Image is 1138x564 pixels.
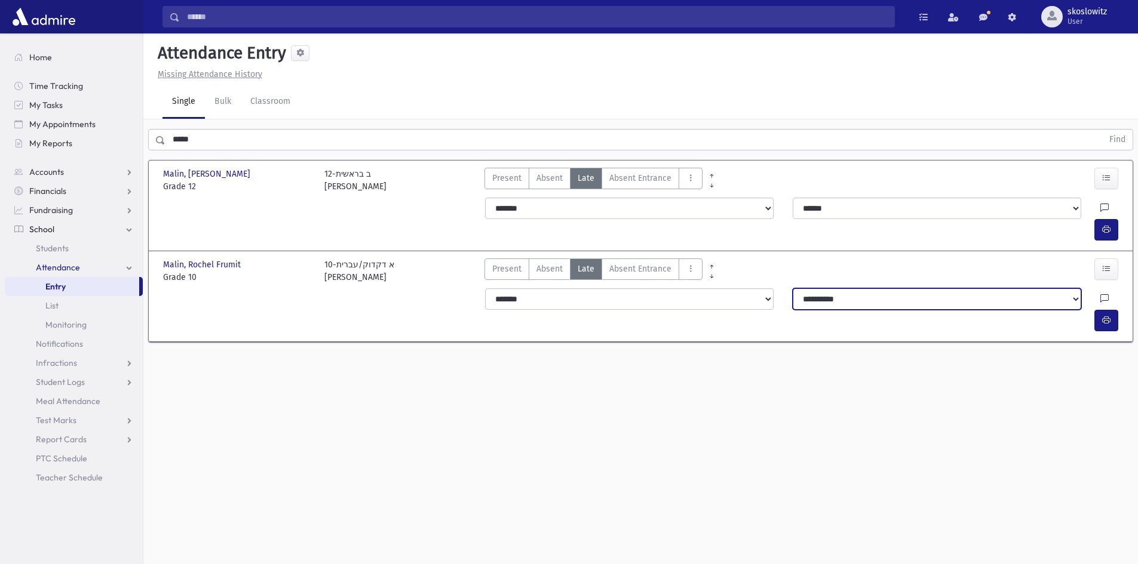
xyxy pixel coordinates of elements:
h5: Attendance Entry [153,43,286,63]
span: User [1068,17,1107,26]
span: Late [578,263,594,275]
span: Notifications [36,338,83,349]
span: My Appointments [29,119,96,130]
span: Present [492,263,522,275]
a: Financials [5,181,143,201]
a: Fundraising [5,201,143,220]
span: My Tasks [29,100,63,110]
span: Entry [45,281,66,292]
a: Infractions [5,353,143,372]
span: Fundraising [29,205,73,215]
span: Teacher Schedule [36,472,103,483]
a: Teacher Schedule [5,468,143,487]
a: Bulk [205,85,241,119]
span: Report Cards [36,434,87,445]
a: Classroom [241,85,300,119]
a: Report Cards [5,430,143,449]
div: 10-א דקדוק/עברית [PERSON_NAME] [324,258,394,283]
span: Time Tracking [29,81,83,91]
span: Meal Attendance [36,396,100,406]
span: Monitoring [45,319,87,330]
span: Grade 10 [163,271,312,283]
span: Student Logs [36,377,85,387]
span: Attendance [36,262,80,273]
a: School [5,220,143,239]
a: My Reports [5,134,143,153]
div: AttTypes [484,258,703,283]
a: List [5,296,143,315]
span: Infractions [36,357,77,368]
span: Test Marks [36,415,76,426]
a: Accounts [5,162,143,181]
a: Time Tracking [5,76,143,95]
a: My Appointments [5,115,143,134]
a: Entry [5,277,139,296]
span: Absent Entrance [609,172,671,184]
button: Find [1102,130,1133,150]
span: Absent [536,172,563,184]
span: Late [578,172,594,184]
span: Present [492,172,522,184]
span: Accounts [29,167,64,177]
img: AdmirePro [10,5,78,29]
a: Home [5,48,143,67]
u: Missing Attendance History [158,69,262,79]
a: Student Logs [5,372,143,392]
span: Home [29,52,52,63]
a: Missing Attendance History [153,69,262,79]
span: Malin, [PERSON_NAME] [163,168,253,180]
a: Students [5,239,143,258]
span: Absent [536,263,563,275]
span: Financials [29,186,66,196]
div: 12-ב בראשית [PERSON_NAME] [324,168,387,193]
a: Monitoring [5,315,143,334]
span: Malin, Rochel Frumit [163,258,243,271]
a: Notifications [5,334,143,353]
span: PTC Schedule [36,453,87,464]
span: List [45,300,59,311]
a: PTC Schedule [5,449,143,468]
a: Meal Attendance [5,392,143,411]
span: Absent Entrance [609,263,671,275]
span: School [29,224,54,235]
a: Test Marks [5,411,143,430]
a: My Tasks [5,95,143,115]
span: skoslowitz [1068,7,1107,17]
a: Single [162,85,205,119]
span: My Reports [29,138,72,149]
span: Students [36,243,69,254]
a: Attendance [5,258,143,277]
input: Search [180,6,894,27]
span: Grade 12 [163,180,312,193]
div: AttTypes [484,168,703,193]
